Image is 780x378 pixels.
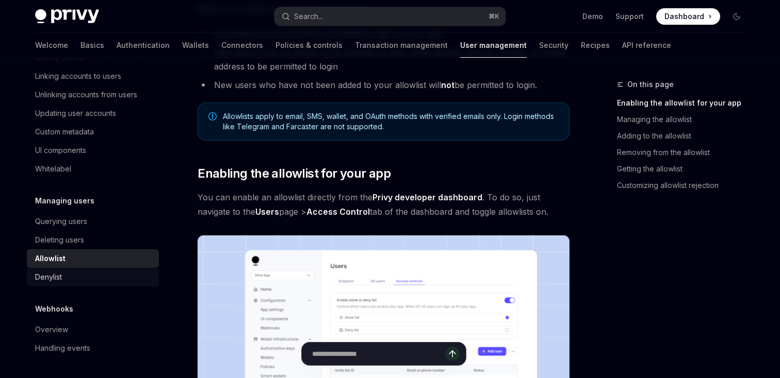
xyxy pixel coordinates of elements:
div: Handling events [35,342,90,354]
a: Custom metadata [27,123,159,141]
a: Recipes [581,33,610,58]
h5: Webhooks [35,303,73,315]
a: Getting the allowlist [617,161,753,177]
a: Managing the allowlist [617,111,753,128]
li: New users who have not been added to your allowlist will be permitted to login. [198,78,570,92]
a: Querying users [27,212,159,231]
a: Transaction management [355,33,448,58]
a: Dashboard [656,8,720,25]
li: New users must be added to the allowlist by their email address, phone number, or wallet address ... [198,45,570,74]
a: Security [539,33,568,58]
a: UI components [27,141,159,160]
a: Connectors [221,33,263,58]
button: Search...⌘K [274,7,506,26]
a: Welcome [35,33,68,58]
span: Allowlists apply to email, SMS, wallet, and OAuth methods with verified emails only. Login method... [223,111,559,132]
a: Access Control [306,207,370,217]
span: Dashboard [664,11,704,22]
img: dark logo [35,9,99,24]
div: Deleting users [35,234,84,246]
a: Deleting users [27,231,159,249]
a: Whitelabel [27,160,159,178]
a: Handling events [27,339,159,357]
a: Adding to the allowlist [617,128,753,144]
button: Toggle dark mode [728,8,745,25]
strong: not [441,80,454,90]
a: Allowlist [27,249,159,268]
div: Unlinking accounts from users [35,89,137,101]
a: Wallets [182,33,209,58]
span: On this page [627,78,674,91]
a: Linking accounts to users [27,67,159,85]
a: Support [615,11,644,22]
strong: Users [255,207,279,217]
a: Updating user accounts [27,104,159,123]
a: Privy developer dashboard [372,192,482,203]
div: Updating user accounts [35,107,116,119]
a: API reference [622,33,671,58]
div: Denylist [35,271,62,283]
div: UI components [35,144,86,157]
div: Custom metadata [35,126,94,138]
div: Whitelabel [35,163,71,175]
a: Enabling the allowlist for your app [617,95,753,111]
a: Policies & controls [275,33,343,58]
div: Querying users [35,215,87,228]
a: Authentication [117,33,170,58]
input: Ask a question... [312,342,445,365]
svg: Note [208,112,217,121]
div: Allowlist [35,252,66,265]
a: Denylist [27,268,159,286]
span: Enabling the allowlist for your app [198,165,391,182]
div: Search... [294,10,323,23]
span: You can enable an allowlist directly from the . To do so, just navigate to the page > tab of the ... [198,190,570,219]
a: Demo [582,11,603,22]
a: User management [460,33,527,58]
a: Removing from the allowlist [617,144,753,161]
div: Overview [35,323,68,336]
a: Overview [27,320,159,339]
a: Basics [80,33,104,58]
a: Customizing allowlist rejection [617,177,753,194]
span: ⌘ K [489,12,499,21]
button: Send message [445,347,460,361]
div: Linking accounts to users [35,70,121,82]
a: Unlinking accounts from users [27,85,159,104]
h5: Managing users [35,195,94,207]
